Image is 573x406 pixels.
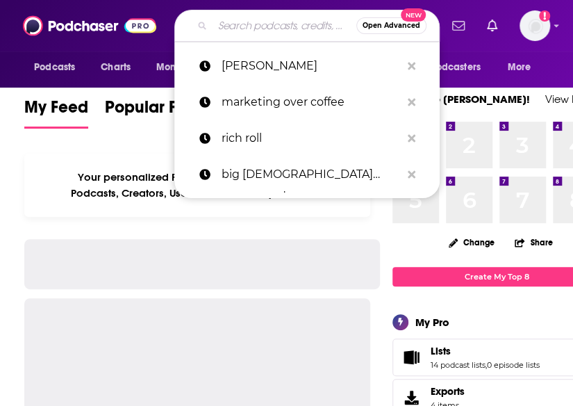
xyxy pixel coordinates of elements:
p: rich roll [222,120,401,156]
button: open menu [24,54,93,81]
a: Charts [92,54,139,81]
input: Search podcasts, credits, & more... [213,15,356,37]
p: big gay energy podcast [222,156,401,193]
a: Lists [397,348,425,367]
span: For Podcasters [414,58,481,77]
button: Share [514,229,553,256]
button: open menu [498,54,549,81]
span: Exports [431,385,465,398]
span: Charts [101,58,131,77]
a: Welcome [PERSON_NAME]! [392,92,530,106]
a: [PERSON_NAME] [174,48,440,84]
span: My Feed [24,97,88,126]
a: Lists [431,345,540,357]
span: Monitoring [156,58,205,77]
span: Open Advanced [363,22,420,29]
button: Open AdvancedNew [356,17,426,34]
div: My Pro [415,316,449,329]
a: 14 podcast lists [431,360,485,370]
a: big [DEMOGRAPHIC_DATA] energy podcast [174,156,440,193]
p: katie halper [222,48,401,84]
span: Popular Feed [105,97,206,126]
div: Your personalized Feed is curated based on the Podcasts, Creators, Users, and Lists that you Follow. [24,154,370,217]
a: 0 episode lists [487,360,540,370]
button: open menu [146,54,223,81]
button: open menu [405,54,501,81]
a: Show notifications dropdown [481,14,503,38]
button: Show profile menu [520,10,550,41]
p: marketing over coffee [222,84,401,120]
span: , [485,360,487,370]
a: My Feed [24,97,88,129]
a: marketing over coffee [174,84,440,120]
img: User Profile [520,10,550,41]
svg: Add a profile image [539,10,550,22]
span: Podcasts [34,58,75,77]
a: Popular Feed [105,97,206,129]
span: New [401,8,426,22]
span: More [508,58,531,77]
div: Search podcasts, credits, & more... [174,10,440,42]
button: Change [440,234,503,251]
a: rich roll [174,120,440,156]
span: Logged in as LBPublicity2 [520,10,550,41]
img: Podchaser - Follow, Share and Rate Podcasts [23,13,156,39]
span: Lists [431,345,451,357]
a: Show notifications dropdown [447,14,470,38]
